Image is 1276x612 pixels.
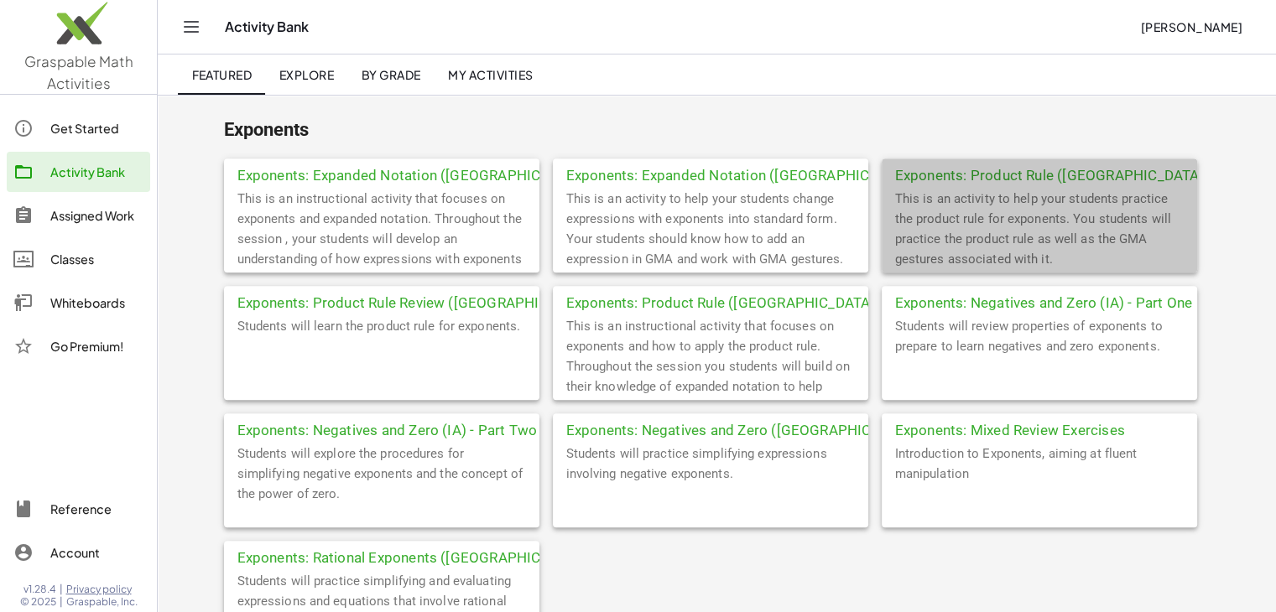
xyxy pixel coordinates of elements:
div: Introduction to Exponents, aiming at fluent manipulation [882,443,1197,527]
a: Classes [7,239,150,279]
a: Assigned Work [7,195,150,236]
div: Exponents: Mixed Review Exercises [882,413,1197,443]
a: Privacy policy [66,583,138,596]
span: Explore [279,67,334,82]
div: Exponents: Product Rule ([GEOGRAPHIC_DATA]) [882,158,1197,189]
div: Get Started [50,118,143,138]
span: Graspable, Inc. [66,595,138,609]
div: Activity Bank [50,162,143,182]
a: Account [7,532,150,573]
h2: Exponents [224,118,1211,142]
div: Exponents: Negatives and Zero (IA) - Part One [882,286,1197,316]
button: [PERSON_NAME] [1127,12,1256,42]
div: Exponents: Product Rule ([GEOGRAPHIC_DATA]) [553,286,868,316]
a: Reference [7,489,150,529]
div: Exponents: Expanded Notation ([GEOGRAPHIC_DATA]) [224,158,539,189]
div: This is an activity to help your students practice the product rule for exponents. You students w... [882,189,1197,272]
span: | [60,595,63,609]
div: Classes [50,249,143,269]
span: | [60,583,63,596]
div: Whiteboards [50,293,143,313]
span: Graspable Math Activities [24,52,133,92]
div: Go Premium! [50,336,143,356]
div: Exponents: Rational Exponents ([GEOGRAPHIC_DATA]) [224,541,539,571]
a: Whiteboards [7,283,150,323]
div: Exponents: Product Rule Review ([GEOGRAPHIC_DATA]) [224,286,539,316]
div: Students will review properties of exponents to prepare to learn negatives and zero exponents. [882,316,1197,400]
div: Exponents: Negatives and Zero ([GEOGRAPHIC_DATA]) [553,413,868,443]
span: Featured [191,67,252,82]
a: Get Started [7,108,150,148]
div: This is an activity to help your students change expressions with exponents into standard form. Y... [553,189,868,272]
div: Students will learn the product rule for exponents. [224,316,539,400]
span: By Grade [361,67,420,82]
div: Assigned Work [50,205,143,226]
span: My Activities [448,67,534,82]
div: This is an instructional activity that focuses on exponents and expanded notation. Throughout the... [224,189,539,272]
div: Exponents: Negatives and Zero (IA) - Part Two [224,413,539,443]
div: This is an instructional activity that focuses on exponents and how to apply the product rule. Th... [553,316,868,400]
span: © 2025 [20,595,56,609]
div: Exponents: Expanded Notation ([GEOGRAPHIC_DATA]) [553,158,868,189]
a: Activity Bank [7,152,150,192]
button: Toggle navigation [178,13,205,40]
span: [PERSON_NAME] [1140,19,1242,34]
span: v1.28.4 [23,583,56,596]
div: Students will practice simplifying expressions involving negative exponents. [553,443,868,527]
div: Reference [50,499,143,519]
div: Students will explore the procedures for simplifying negative exponents and the concept of the po... [224,443,539,527]
div: Account [50,542,143,563]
